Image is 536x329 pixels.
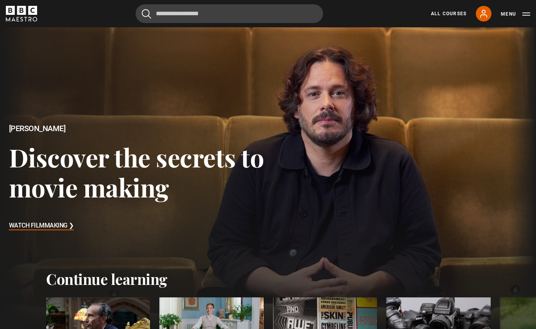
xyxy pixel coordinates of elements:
input: Search [136,4,323,23]
a: All Courses [431,10,466,17]
h3: Discover the secrets to movie making [9,142,268,203]
h3: Watch Filmmaking ❯ [9,220,74,232]
h2: [PERSON_NAME] [9,124,268,133]
button: Toggle navigation [501,10,530,18]
button: Submit the search query [142,9,151,19]
svg: BBC Maestro [6,6,37,21]
h2: Continue learning [46,270,490,288]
